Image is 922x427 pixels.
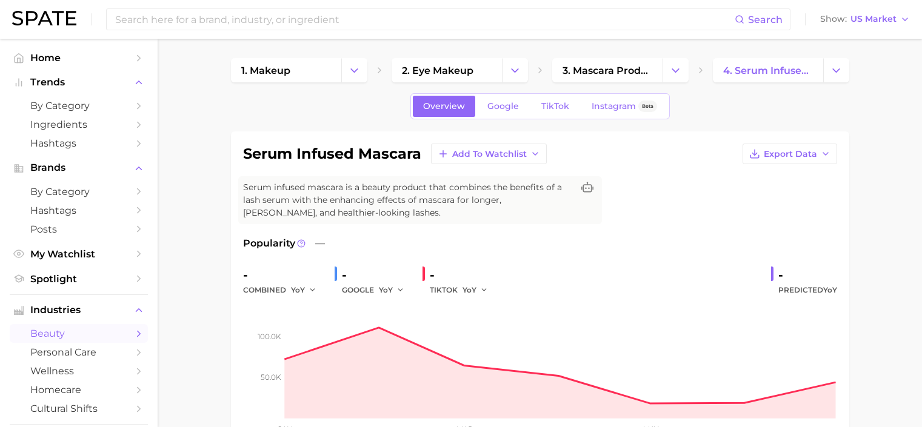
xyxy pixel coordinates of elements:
[30,205,127,216] span: Hashtags
[778,265,837,285] div: -
[30,223,127,235] span: Posts
[431,144,547,164] button: Add to Watchlist
[30,248,127,260] span: My Watchlist
[379,283,405,297] button: YoY
[10,270,148,288] a: Spotlight
[778,283,837,297] span: Predicted
[30,328,127,339] span: beauty
[541,101,569,111] span: TikTok
[592,101,636,111] span: Instagram
[10,48,148,67] a: Home
[30,273,127,285] span: Spotlight
[10,324,148,343] a: beauty
[10,96,148,115] a: by Category
[342,265,413,285] div: -
[379,285,393,295] span: YoY
[243,236,295,251] span: Popularity
[743,144,837,164] button: Export Data
[452,149,527,159] span: Add to Watchlist
[817,12,913,27] button: ShowUS Market
[487,101,519,111] span: Google
[10,220,148,239] a: Posts
[430,265,496,285] div: -
[713,58,823,82] a: 4. serum infused mascara
[463,285,476,295] span: YoY
[402,65,473,76] span: 2. eye makeup
[30,77,127,88] span: Trends
[10,182,148,201] a: by Category
[30,186,127,197] span: by Category
[10,73,148,91] button: Trends
[10,362,148,380] a: wellness
[423,101,465,111] span: Overview
[342,283,413,297] div: GOOGLE
[430,283,496,297] div: TIKTOK
[30,403,127,414] span: cultural shifts
[463,283,489,297] button: YoY
[10,134,148,153] a: Hashtags
[241,65,290,76] span: 1. makeup
[477,96,529,117] a: Google
[243,265,325,285] div: -
[10,159,148,177] button: Brands
[114,9,735,30] input: Search here for a brand, industry, or ingredient
[243,283,325,297] div: combined
[10,301,148,319] button: Industries
[10,399,148,418] a: cultural shifts
[642,101,653,111] span: Beta
[823,58,849,82] button: Change Category
[723,65,813,76] span: 4. serum infused mascara
[231,58,341,82] a: 1. makeup
[243,147,421,161] h1: serum infused mascara
[820,16,847,22] span: Show
[413,96,475,117] a: Overview
[291,285,305,295] span: YoY
[10,245,148,263] a: My Watchlist
[563,65,652,76] span: 3. mascara products
[243,181,573,219] span: Serum infused mascara is a beauty product that combines the benefits of a lash serum with the enh...
[502,58,528,82] button: Change Category
[30,100,127,111] span: by Category
[10,201,148,220] a: Hashtags
[12,11,76,25] img: SPATE
[850,16,897,22] span: US Market
[291,283,317,297] button: YoY
[30,52,127,64] span: Home
[552,58,663,82] a: 3. mascara products
[531,96,580,117] a: TikTok
[30,365,127,377] span: wellness
[315,236,325,251] span: —
[30,137,127,149] span: Hashtags
[392,58,502,82] a: 2. eye makeup
[30,346,127,358] span: personal care
[823,285,837,294] span: YoY
[663,58,689,82] button: Change Category
[10,380,148,399] a: homecare
[10,115,148,134] a: Ingredients
[30,119,127,130] span: Ingredients
[30,305,127,316] span: Industries
[748,14,783,25] span: Search
[30,162,127,173] span: Brands
[30,384,127,396] span: homecare
[10,343,148,362] a: personal care
[581,96,667,117] a: InstagramBeta
[341,58,367,82] button: Change Category
[764,149,817,159] span: Export Data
